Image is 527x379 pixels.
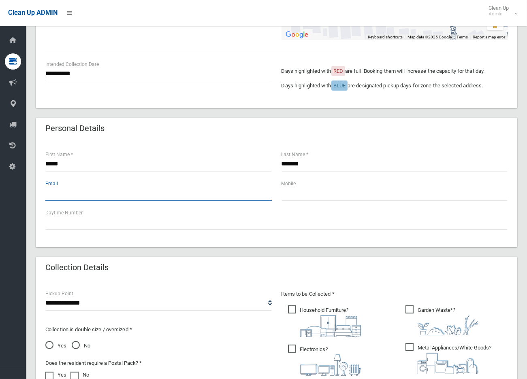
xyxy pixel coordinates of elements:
[418,353,478,374] img: 36c1b0289cb1767239cdd3de9e694f19.png
[333,83,346,89] span: BLUE
[282,81,508,91] p: Days highlighted with are designated pickup days for zone the selected address.
[288,345,361,376] span: Electronics
[284,30,310,40] img: Google
[457,35,468,39] a: Terms (opens in new tab)
[368,34,403,40] button: Keyboard shortcuts
[300,346,361,376] i: ?
[405,305,478,335] span: Garden Waste*
[405,343,491,374] span: Metal Appliances/White Goods
[284,30,310,40] a: Open this area in Google Maps (opens a new window)
[288,305,361,337] span: Household Furniture
[418,307,478,335] i: ?
[45,325,272,335] p: Collection is double size / oversized *
[36,260,118,275] header: Collection Details
[45,358,142,368] label: Does the resident require a Postal Pack? *
[408,35,452,39] span: Map data ©2025 Google
[282,289,508,299] p: Items to be Collected *
[418,345,491,374] i: ?
[473,35,505,39] a: Report a map error
[300,315,361,337] img: aa9efdbe659d29b613fca23ba79d85cb.png
[36,121,114,136] header: Personal Details
[8,9,58,17] span: Clean Up ADMIN
[418,315,478,335] img: 4fd8a5c772b2c999c83690221e5242e0.png
[300,354,361,376] img: 394712a680b73dbc3d2a6a3a7ffe5a07.png
[333,68,343,74] span: RED
[300,307,361,337] i: ?
[282,66,508,76] p: Days highlighted with are full. Booking them will increase the capacity for that day.
[489,11,509,17] small: Admin
[484,5,517,17] span: Clean Up
[72,341,90,351] span: No
[45,341,66,351] span: Yes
